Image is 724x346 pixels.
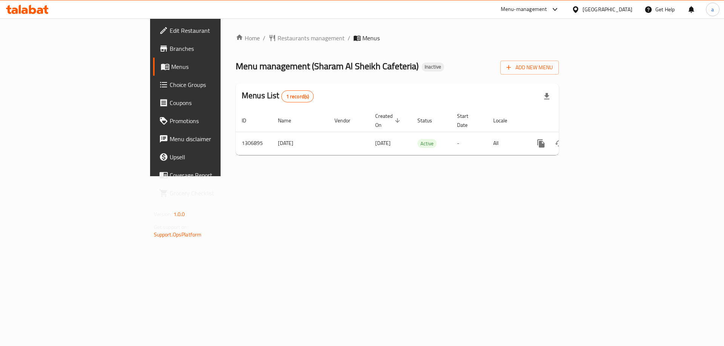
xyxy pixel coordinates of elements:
[348,34,350,43] li: /
[236,34,559,43] nav: breadcrumb
[272,132,328,155] td: [DATE]
[153,148,271,166] a: Upsell
[236,109,610,155] table: enhanced table
[334,116,360,125] span: Vendor
[451,132,487,155] td: -
[153,21,271,40] a: Edit Restaurant
[153,184,271,202] a: Grocery Checklist
[236,58,419,75] span: Menu management ( Sharam Al Sheikh Cafeteria )
[532,134,550,152] button: more
[153,76,271,94] a: Choice Groups
[170,152,265,162] span: Upsell
[242,116,256,125] span: ID
[278,34,345,43] span: Restaurants management
[153,94,271,112] a: Coupons
[417,116,442,125] span: Status
[170,134,265,143] span: Menu disclaimer
[154,230,202,239] a: Support.OpsPlatform
[153,130,271,148] a: Menu disclaimer
[362,34,380,43] span: Menus
[242,90,314,102] h2: Menus List
[171,62,265,71] span: Menus
[375,138,391,148] span: [DATE]
[422,62,444,72] div: Inactive
[170,26,265,35] span: Edit Restaurant
[526,109,610,132] th: Actions
[501,5,547,14] div: Menu-management
[487,132,526,155] td: All
[170,189,265,198] span: Grocery Checklist
[538,87,556,105] div: Export file
[268,34,345,43] a: Restaurants management
[278,116,301,125] span: Name
[173,209,185,219] span: 1.0.0
[583,5,632,14] div: [GEOGRAPHIC_DATA]
[422,64,444,70] span: Inactive
[153,166,271,184] a: Coverage Report
[375,111,402,130] span: Created On
[282,93,314,100] span: 1 record(s)
[170,80,265,89] span: Choice Groups
[550,134,568,152] button: Change Status
[417,139,437,148] span: Active
[170,116,265,125] span: Promotions
[153,58,271,76] a: Menus
[506,63,553,72] span: Add New Menu
[153,112,271,130] a: Promotions
[170,171,265,180] span: Coverage Report
[153,40,271,58] a: Branches
[711,5,714,14] span: a
[493,116,517,125] span: Locale
[281,90,314,102] div: Total records count
[154,209,172,219] span: Version:
[170,44,265,53] span: Branches
[457,111,478,130] span: Start Date
[500,61,559,75] button: Add New Menu
[154,222,189,232] span: Get support on:
[170,98,265,107] span: Coupons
